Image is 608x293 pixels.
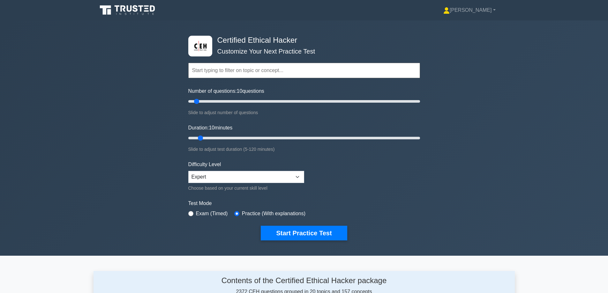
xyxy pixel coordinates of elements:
[188,184,304,192] div: Choose based on your current skill level
[209,125,214,130] span: 10
[242,210,305,217] label: Practice (With explanations)
[188,200,420,207] label: Test Mode
[188,109,420,116] div: Slide to adjust number of questions
[196,210,228,217] label: Exam (Timed)
[261,226,347,240] button: Start Practice Test
[215,36,389,45] h4: Certified Ethical Hacker
[188,63,420,78] input: Start typing to filter on topic or concept...
[154,276,454,285] h4: Contents of the Certified Ethical Hacker package
[237,88,243,94] span: 10
[428,4,511,17] a: [PERSON_NAME]
[188,145,420,153] div: Slide to adjust test duration (5-120 minutes)
[188,87,264,95] label: Number of questions: questions
[188,124,233,132] label: Duration: minutes
[188,161,221,168] label: Difficulty Level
